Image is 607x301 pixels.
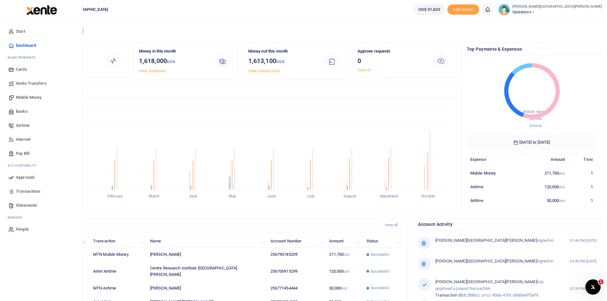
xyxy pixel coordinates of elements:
[467,153,522,166] th: Expense
[371,269,389,274] span: Successful
[69,194,83,199] tspan: January
[248,69,280,73] a: View transactions
[5,118,77,133] a: Airtime
[522,166,569,180] td: 211,700
[380,194,399,199] tspan: September
[421,194,435,199] tspan: October
[267,194,276,199] tspan: June
[30,87,451,94] h4: Transactions Overview
[189,194,198,199] tspan: April
[147,262,267,281] td: Centre Research Institute [GEOGRAPHIC_DATA] [PERSON_NAME]
[343,253,350,256] small: UGX
[569,194,596,207] td: 1
[26,5,57,15] img: logo-large
[16,174,35,181] span: Approvals
[248,56,317,67] h3: 1,613,100
[559,172,565,175] small: UGX
[358,56,426,66] h3: 0
[371,252,389,257] span: Successful
[585,279,601,295] iframe: Intercom live chat
[435,237,556,244] p: signed-in
[16,136,31,143] span: Internet
[90,248,147,262] td: MTN Mobile Money
[16,94,41,101] span: Mobile Money
[570,286,596,291] small: 02:39 PM [DATE]
[358,48,426,55] p: Approve requests
[147,234,267,248] th: Name: activate to sort column ascending
[16,226,29,233] span: People
[512,9,602,15] span: Operations
[139,69,166,73] a: View statement
[569,166,596,180] td: 1
[24,27,602,34] h4: Hello [PERSON_NAME]
[5,62,77,76] a: Cards
[325,234,363,248] th: Amount: activate to sort column ascending
[435,259,537,263] span: [PERSON_NAME][GEOGRAPHIC_DATA][PERSON_NAME]
[341,287,347,290] small: UGX
[569,180,596,194] td: 1
[5,104,77,118] a: Banks
[343,194,356,199] tspan: August
[418,6,440,13] span: UGX 51,620
[149,194,160,199] tspan: March
[5,212,77,222] li: M
[11,215,23,220] span: anage
[5,184,77,198] a: Transactions
[467,46,596,53] h4: Top Payments & Expenses
[358,68,371,72] a: View all
[16,80,47,87] span: Xente Transfers
[267,248,326,262] td: 256790185209
[522,194,569,207] td: 50,000
[147,248,267,262] td: [PERSON_NAME]
[276,59,285,64] small: UGX
[512,4,602,10] small: [PERSON_NAME][GEOGRAPHIC_DATA][PERSON_NAME]
[522,153,569,166] th: Amount
[570,238,596,243] small: 03:46 PM [DATE]
[16,122,30,129] span: Airtime
[435,258,556,265] p: signed-in
[447,4,479,15] li: Toup your wallet
[5,133,77,147] a: Internet
[107,194,123,199] tspan: February
[147,281,267,295] td: [PERSON_NAME]
[435,279,556,298] p: has approved a payout transaction dc288bcc-a1cc-45da-470c-08ddeeff5af9
[325,281,363,295] td: 50,000
[498,4,602,15] a: profile-user [PERSON_NAME][GEOGRAPHIC_DATA][PERSON_NAME] Operations
[570,259,596,264] small: 03:40 PM [DATE]
[447,4,479,15] span: Add money
[5,147,77,161] a: Pay Bill
[139,48,208,55] p: Money in this month
[5,161,77,170] li: Ac
[418,221,596,228] h4: Account Activity
[5,25,77,39] a: Start
[16,66,27,73] span: Cards
[598,279,603,284] span: 1
[30,222,377,229] h4: Recent Transactions
[90,281,147,295] td: MTN Airtime
[435,238,537,243] span: [PERSON_NAME][GEOGRAPHIC_DATA][PERSON_NAME]
[16,42,36,49] span: Dashboard
[569,153,596,166] th: Txns
[467,166,522,180] td: Mobile Money
[307,194,314,199] tspan: July
[363,234,402,248] th: Status: activate to sort column ascending
[90,262,147,281] td: Airtel Airtime
[5,39,77,53] a: Dashboard
[447,7,479,11] a: Add money
[267,234,326,248] th: Account Number: activate to sort column ascending
[522,180,569,194] td: 120,000
[5,90,77,104] a: Mobile Money
[325,262,363,281] td: 120,000
[167,59,175,64] small: UGX
[5,198,77,212] a: Statements
[435,293,462,297] span: Transaction ID
[5,170,77,184] a: Approvals
[16,28,25,35] span: Start
[229,194,236,199] tspan: May
[267,262,326,281] td: 256706915299
[498,4,510,15] img: profile-user
[90,234,147,248] th: Transaction: activate to sort column ascending
[5,76,77,90] a: Xente Transfers
[12,163,37,168] span: countability
[529,123,542,128] span: Airtime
